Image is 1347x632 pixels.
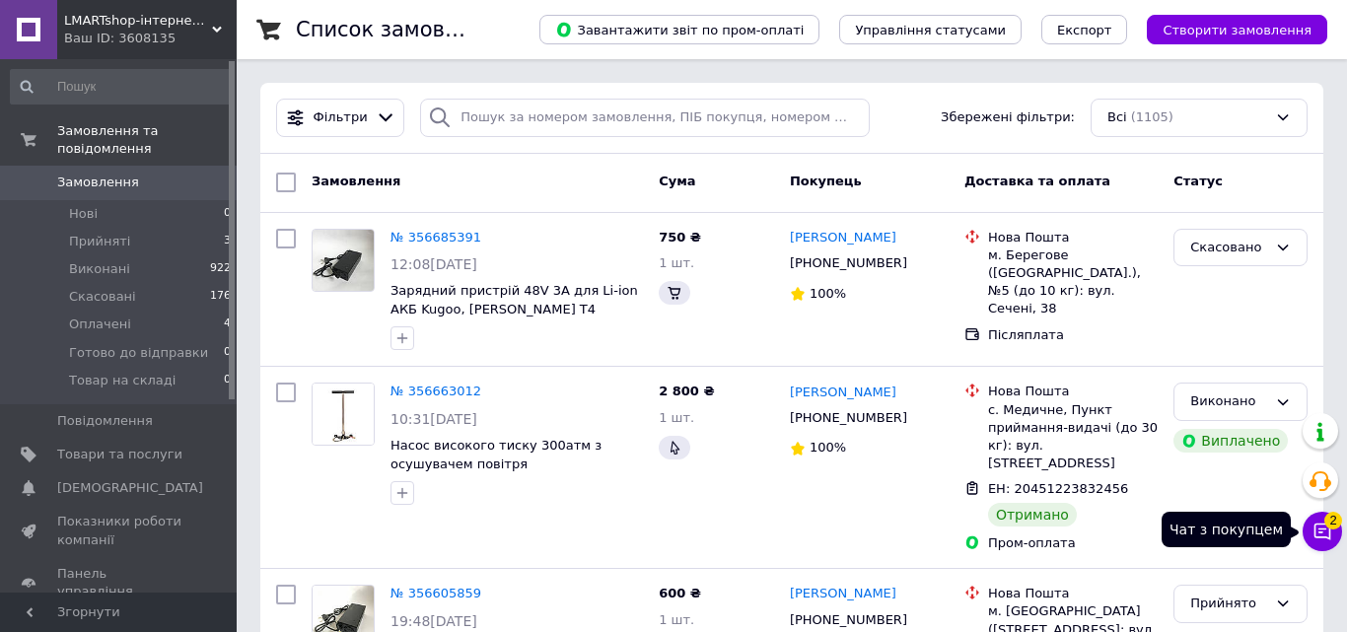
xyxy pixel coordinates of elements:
span: 1 шт. [659,410,694,425]
button: Управління статусами [839,15,1022,44]
span: Оплачені [69,316,131,333]
span: Замовлення та повідомлення [57,122,237,158]
input: Пошук за номером замовлення, ПІБ покупця, номером телефону, Email, номером накладної [420,99,870,137]
span: 2 800 ₴ [659,384,714,398]
div: Ваш ID: 3608135 [64,30,237,47]
span: [DEMOGRAPHIC_DATA] [57,479,203,497]
span: Готово до відправки [69,344,208,362]
span: Створити замовлення [1163,23,1312,37]
span: 3 [224,233,231,250]
span: Cума [659,174,695,188]
a: [PERSON_NAME] [790,384,896,402]
div: Виконано [1190,391,1267,412]
div: [PHONE_NUMBER] [786,250,911,276]
span: Прийняті [69,233,130,250]
span: Виконані [69,260,130,278]
div: [PHONE_NUMBER] [786,405,911,431]
span: Скасовані [69,288,136,306]
input: Пошук [10,69,233,105]
div: Пром-оплата [988,534,1158,552]
div: Нова Пошта [988,229,1158,246]
span: Статус [1173,174,1223,188]
span: Замовлення [57,174,139,191]
span: Експорт [1057,23,1112,37]
div: Отримано [988,503,1077,527]
a: Фото товару [312,229,375,292]
span: 100% [810,286,846,301]
span: Фільтри [314,108,368,127]
h1: Список замовлень [296,18,496,41]
span: 176 [210,288,231,306]
div: Чат з покупцем [1162,512,1291,547]
span: 750 ₴ [659,230,701,245]
span: Повідомлення [57,412,153,430]
span: 1 шт. [659,255,694,270]
span: Товари та послуги [57,446,182,463]
span: Покупець [790,174,862,188]
a: Фото товару [312,383,375,446]
span: ЕН: 20451223832456 [988,481,1128,496]
div: Скасовано [1190,238,1267,258]
div: Післяплата [988,326,1158,344]
a: № 356685391 [390,230,481,245]
a: Створити замовлення [1127,22,1327,36]
a: [PERSON_NAME] [790,585,896,603]
span: Завантажити звіт по пром-оплаті [555,21,804,38]
a: № 356663012 [390,384,481,398]
span: 1 шт. [659,612,694,627]
button: Чат з покупцем2 [1303,512,1342,551]
a: № 356605859 [390,586,481,600]
button: Завантажити звіт по пром-оплаті [539,15,819,44]
span: 922 [210,260,231,278]
span: 12:08[DATE] [390,256,477,272]
div: Виплачено [1173,429,1288,453]
span: Показники роботи компанії [57,513,182,548]
span: Доставка та оплата [964,174,1110,188]
span: Збережені фільтри: [941,108,1075,127]
span: Панель управління [57,565,182,600]
img: Фото товару [313,384,374,445]
button: Створити замовлення [1147,15,1327,44]
img: Фото товару [313,230,374,291]
span: Товар на складі [69,372,176,389]
a: [PERSON_NAME] [790,229,896,247]
div: м. Берегове ([GEOGRAPHIC_DATA].), №5 (до 10 кг): вул. Сечені, 38 [988,246,1158,318]
span: 4 [224,316,231,333]
span: 100% [810,440,846,455]
span: LMARTshop-iнтернет-магазин [64,12,212,30]
span: 0 [224,344,231,362]
span: 2 [1324,512,1342,529]
span: Управління статусами [855,23,1006,37]
div: Нова Пошта [988,383,1158,400]
span: Замовлення [312,174,400,188]
div: с. Медичне, Пункт приймання-видачі (до 30 кг): вул. [STREET_ADDRESS] [988,401,1158,473]
a: Зарядний пристрій 48V 3A для Li-ion АКБ Kugoo, [PERSON_NAME] T4 [390,283,638,316]
span: 0 [224,372,231,389]
span: Нові [69,205,98,223]
div: Прийнято [1190,594,1267,614]
span: Всі [1107,108,1127,127]
span: (1105) [1131,109,1173,124]
button: Експорт [1041,15,1128,44]
a: Насос високого тиску 300атм з осушувачем повітря [390,438,602,471]
span: 600 ₴ [659,586,701,600]
span: 0 [224,205,231,223]
div: Нова Пошта [988,585,1158,602]
span: 10:31[DATE] [390,411,477,427]
span: 19:48[DATE] [390,613,477,629]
